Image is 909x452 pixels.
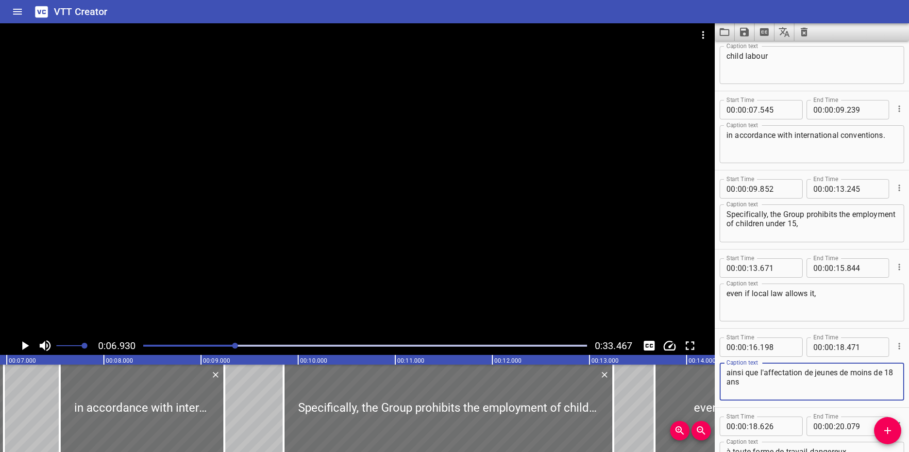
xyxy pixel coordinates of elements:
[747,337,749,357] span: :
[726,337,736,357] input: 00
[300,357,327,364] text: 00:10.000
[834,258,836,278] span: :
[749,337,758,357] input: 16
[726,368,897,396] textarea: ainsi que l'affectation de jeunes de moins de 18 ans
[760,258,795,278] input: 671
[738,100,747,119] input: 00
[834,337,836,357] span: :
[778,26,790,38] svg: Translate captions
[893,261,906,273] button: Cue Options
[755,23,774,41] button: Extract captions from video
[82,343,87,349] span: Set video volume
[689,357,716,364] text: 00:14.000
[836,417,845,436] input: 20
[760,179,795,199] input: 852
[726,289,897,317] textarea: even if local law allows it,
[794,23,814,41] button: Clear captions
[726,51,897,79] textarea: child labour
[813,179,823,199] input: 00
[749,100,758,119] input: 07
[847,337,882,357] input: 471
[494,357,522,364] text: 00:12.000
[736,417,738,436] span: :
[836,179,845,199] input: 13
[747,179,749,199] span: :
[847,258,882,278] input: 844
[736,100,738,119] span: :
[739,26,750,38] svg: Save captions to file
[738,179,747,199] input: 00
[719,26,730,38] svg: Load captions from file
[747,258,749,278] span: :
[813,417,823,436] input: 00
[845,179,847,199] span: .
[834,417,836,436] span: :
[736,337,738,357] span: :
[825,100,834,119] input: 00
[834,179,836,199] span: :
[736,258,738,278] span: :
[738,258,747,278] input: 00
[845,258,847,278] span: .
[726,417,736,436] input: 00
[836,100,845,119] input: 09
[823,417,825,436] span: :
[823,258,825,278] span: :
[209,368,220,381] div: Delete Cue
[758,100,760,119] span: .
[758,26,770,38] svg: Extract captions from video
[203,357,230,364] text: 00:09.000
[98,340,135,352] span: 0:06.930
[847,417,882,436] input: 079
[847,100,882,119] input: 239
[106,357,133,364] text: 00:08.000
[598,368,611,381] button: Delete
[691,23,715,47] button: Video Options
[691,421,711,440] button: Zoom Out
[758,337,760,357] span: .
[893,413,904,438] div: Cue Options
[749,258,758,278] input: 13
[893,340,906,352] button: Cue Options
[36,336,54,355] button: Toggle mute
[598,368,609,381] div: Delete Cue
[726,131,897,158] textarea: in accordance with international conventions.
[893,254,904,280] div: Cue Options
[9,357,36,364] text: 00:07.000
[670,421,690,440] button: Zoom In
[735,23,755,41] button: Save captions to file
[749,179,758,199] input: 09
[681,336,699,355] button: Toggle fullscreen
[893,96,904,121] div: Cue Options
[726,179,736,199] input: 00
[760,337,795,357] input: 198
[825,417,834,436] input: 00
[893,419,906,432] button: Cue Options
[715,23,735,41] button: Load captions from file
[845,100,847,119] span: .
[893,102,906,115] button: Cue Options
[825,337,834,357] input: 00
[836,337,845,357] input: 18
[813,100,823,119] input: 00
[54,4,108,19] h6: VTT Creator
[823,100,825,119] span: :
[845,417,847,436] span: .
[758,179,760,199] span: .
[825,258,834,278] input: 00
[726,100,736,119] input: 00
[749,417,758,436] input: 18
[813,258,823,278] input: 00
[397,357,424,364] text: 00:11.000
[893,334,904,359] div: Cue Options
[640,336,658,355] button: Toggle captions
[660,336,679,355] button: Change Playback Speed
[758,417,760,436] span: .
[836,258,845,278] input: 15
[16,336,34,355] button: Play/Pause
[774,23,794,41] button: Translate captions
[747,100,749,119] span: :
[738,417,747,436] input: 00
[834,100,836,119] span: :
[813,337,823,357] input: 00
